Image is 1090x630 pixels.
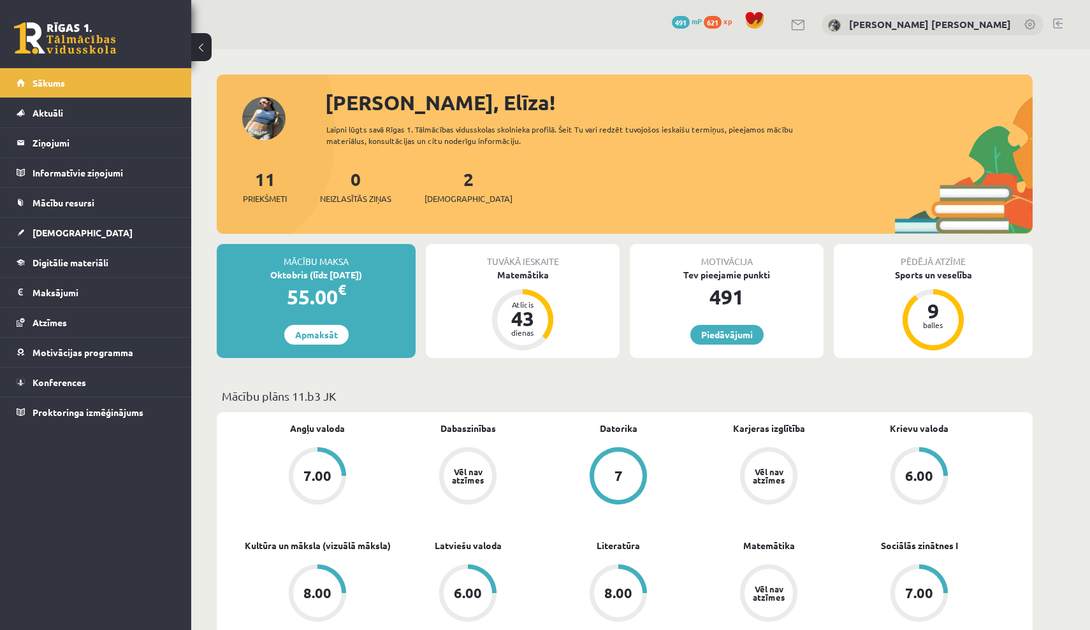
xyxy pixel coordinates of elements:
a: Matemātika Atlicis 43 dienas [426,268,620,352]
div: Motivācija [630,244,824,268]
div: Tuvākā ieskaite [426,244,620,268]
a: Ziņojumi [17,128,175,157]
a: Proktoringa izmēģinājums [17,397,175,427]
div: 8.00 [604,586,632,600]
a: 11Priekšmeti [243,168,287,205]
div: Mācību maksa [217,244,416,268]
a: [PERSON_NAME] [PERSON_NAME] [849,18,1011,31]
div: 6.00 [905,469,933,483]
a: Atzīmes [17,308,175,337]
a: 621 xp [704,16,738,26]
div: Oktobris (līdz [DATE]) [217,268,416,282]
div: Vēl nav atzīmes [751,468,787,484]
a: Aktuāli [17,98,175,127]
span: Sākums [33,77,65,89]
div: Tev pieejamie punkti [630,268,824,282]
div: Laipni lūgts savā Rīgas 1. Tālmācības vidusskolas skolnieka profilā. Šeit Tu vari redzēt tuvojošo... [326,124,816,147]
a: Mācību resursi [17,188,175,217]
a: 0Neizlasītās ziņas [320,168,391,205]
a: 8.00 [242,564,393,624]
a: Sākums [17,68,175,97]
span: Atzīmes [33,317,67,328]
a: Vēl nav atzīmes [694,564,844,624]
a: Maksājumi [17,278,175,307]
span: Proktoringa izmēģinājums [33,406,143,418]
div: 7.00 [905,586,933,600]
a: Piedāvājumi [690,325,764,345]
a: Angļu valoda [290,422,345,435]
span: mP [692,16,702,26]
a: Latviešu valoda [435,539,502,552]
a: Datorika [600,422,637,435]
a: Digitālie materiāli [17,248,175,277]
a: 7.00 [242,447,393,507]
img: Elīza Zariņa [828,19,841,32]
span: xp [723,16,732,26]
span: Neizlasītās ziņas [320,192,391,205]
a: 6.00 [844,447,994,507]
a: Karjeras izglītība [733,422,805,435]
div: Atlicis [504,301,542,308]
a: 8.00 [543,564,694,624]
div: 8.00 [303,586,331,600]
span: Aktuāli [33,107,63,118]
span: Motivācijas programma [33,347,133,358]
a: 7.00 [844,564,994,624]
span: [DEMOGRAPHIC_DATA] [425,192,512,205]
a: Vēl nav atzīmes [393,447,543,507]
div: Matemātika [426,268,620,282]
span: 621 [704,16,722,29]
a: Matemātika [743,539,795,552]
div: 9 [914,301,952,321]
div: Sports un veselība [834,268,1033,282]
a: Vēl nav atzīmes [694,447,844,507]
span: Priekšmeti [243,192,287,205]
p: Mācību plāns 11.b3 JK [222,387,1028,404]
span: Konferences [33,376,86,388]
div: 491 [630,282,824,312]
div: 7 [614,469,623,483]
a: Informatīvie ziņojumi [17,158,175,187]
span: 491 [672,16,690,29]
a: 6.00 [393,564,543,624]
div: 6.00 [454,586,482,600]
span: [DEMOGRAPHIC_DATA] [33,227,133,238]
a: Krievu valoda [890,422,948,435]
legend: Informatīvie ziņojumi [33,158,175,187]
span: Mācību resursi [33,197,94,208]
div: dienas [504,329,542,336]
div: Vēl nav atzīmes [450,468,486,484]
a: Konferences [17,368,175,397]
a: Motivācijas programma [17,338,175,367]
a: 2[DEMOGRAPHIC_DATA] [425,168,512,205]
a: Sports un veselība 9 balles [834,268,1033,352]
a: [DEMOGRAPHIC_DATA] [17,218,175,247]
div: 7.00 [303,469,331,483]
span: Digitālie materiāli [33,257,108,268]
div: Pēdējā atzīme [834,244,1033,268]
a: 7 [543,447,694,507]
a: Rīgas 1. Tālmācības vidusskola [14,22,116,54]
a: 491 mP [672,16,702,26]
div: 55.00 [217,282,416,312]
a: Dabaszinības [440,422,496,435]
a: Sociālās zinātnes I [881,539,958,552]
div: 43 [504,308,542,329]
legend: Maksājumi [33,278,175,307]
span: € [338,280,346,299]
div: [PERSON_NAME], Elīza! [325,87,1033,118]
legend: Ziņojumi [33,128,175,157]
a: Kultūra un māksla (vizuālā māksla) [245,539,391,552]
div: Vēl nav atzīmes [751,585,787,601]
a: Literatūra [597,539,640,552]
a: Apmaksāt [284,325,349,345]
div: balles [914,321,952,329]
